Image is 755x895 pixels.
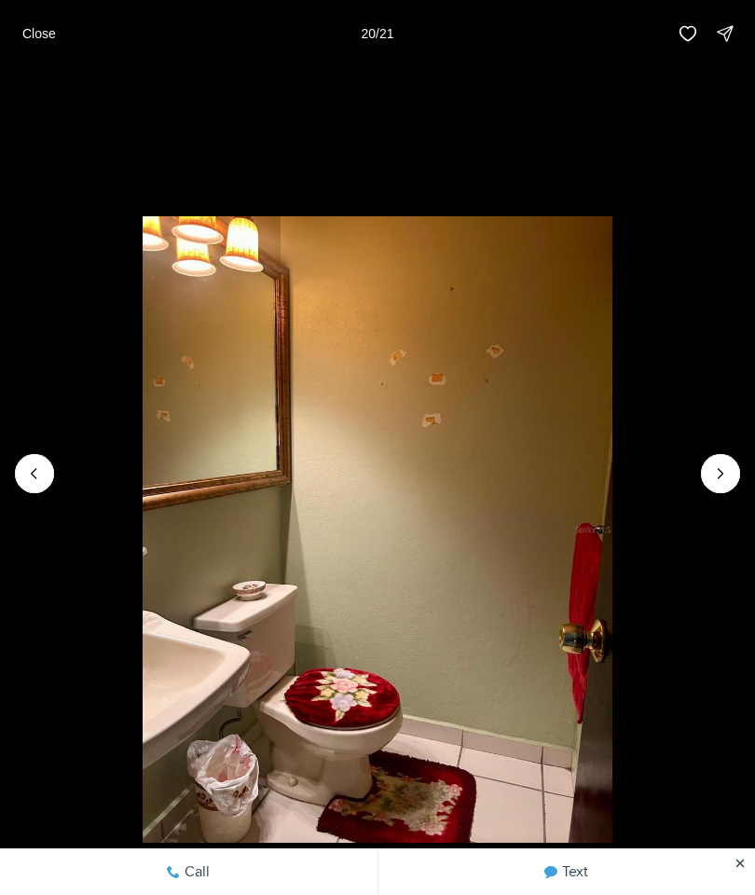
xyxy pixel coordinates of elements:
button: Previous slide [15,454,54,493]
p: 20 / 21 [361,26,393,41]
p: Close [22,26,56,41]
button: Close [11,15,67,52]
button: Next slide [701,454,740,493]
